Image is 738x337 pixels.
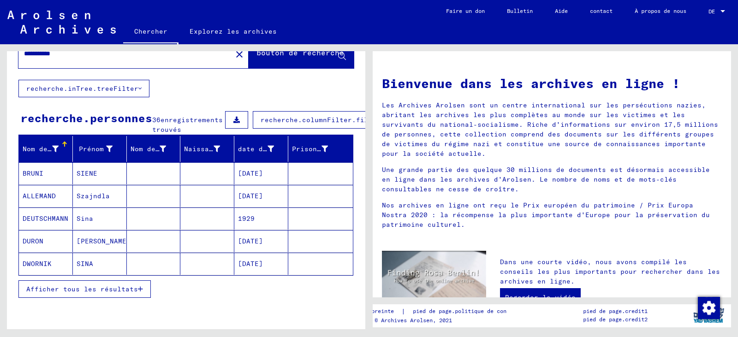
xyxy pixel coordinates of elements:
div: Prénom [77,142,126,156]
font: recherche.inTree.treeFilter [26,84,138,93]
font: Explorez les archives [190,27,277,35]
div: date de naissance [238,142,288,156]
font: ALLEMAND [23,192,56,200]
font: Bulletin [507,7,533,14]
a: Regarder la vidéo [500,288,581,307]
div: Nom de naissance [131,142,180,156]
font: DE [708,8,715,15]
mat-header-cell: Prisonnier # [288,136,353,162]
font: DWORNIK [23,260,52,268]
font: DURON [23,237,43,245]
button: recherche.inTree.treeFilter [18,80,149,97]
mat-header-cell: Nom de famille [19,136,73,162]
button: bouton de recherche [249,40,354,68]
font: [DATE] [238,237,263,245]
font: | [401,307,405,315]
mat-icon: close [234,49,245,60]
font: recherche.personnes [21,111,152,125]
font: À propos de nous [635,7,686,14]
button: Clair [230,45,249,63]
font: pied de page.politique de confidentialité [413,307,546,314]
font: SIENE [77,169,97,177]
font: Nom de naissance [131,145,197,153]
font: Afficher tous les résultats [26,285,138,293]
mat-header-cell: Nom de naissance [127,136,181,162]
font: 1929 [238,214,255,223]
font: BRUNI [23,169,43,177]
a: Explorez les archives [179,20,288,42]
mat-header-cell: Naissance [180,136,234,162]
font: SINA [77,260,93,268]
font: Les Archives Arolsen sont un centre international sur les persécutions nazies, abritant les archi... [382,101,718,158]
font: Szajndla [77,192,110,200]
font: Droits d'auteur © Archives Arolsen, 2021 [323,317,452,324]
font: Sina [77,214,93,223]
font: [DATE] [238,192,263,200]
mat-header-cell: Prénom [73,136,127,162]
font: [DATE] [238,260,263,268]
button: recherche.columnFilter.filter [253,111,388,129]
font: recherche.columnFilter.filter [261,116,381,124]
font: Nom de famille [23,145,81,153]
a: pied de page.politique de confidentialité [405,307,557,316]
img: yv_logo.png [691,304,726,327]
font: Prénom [79,145,104,153]
font: Nos archives en ligne ont reçu le Prix européen du patrimoine / Prix Europa Nostra 2020 : la réco... [382,201,710,229]
font: bouton de recherche [256,48,344,57]
font: Bienvenue dans les archives en ligne ! [382,75,680,91]
font: [PERSON_NAME] [77,237,131,245]
font: 36 [152,116,161,124]
font: pied de page.credit1 [583,307,648,314]
font: Naissance [184,145,221,153]
a: Chercher [123,20,179,44]
font: date de naissance [238,145,309,153]
mat-header-cell: date de naissance [234,136,288,162]
font: pied de page.credit2 [583,316,648,323]
font: contact [590,7,613,14]
font: DEUTSCHMANN [23,214,68,223]
img: video.jpg [382,251,486,307]
font: Chercher [134,27,167,35]
font: Prisonnier # [292,145,342,153]
img: Modifier le consentement [698,297,720,319]
img: Arolsen_neg.svg [7,11,116,34]
font: Faire un don [446,7,485,14]
button: Afficher tous les résultats [18,280,151,298]
font: Regarder la vidéo [505,293,576,302]
div: Nom de famille [23,142,72,156]
font: [DATE] [238,169,263,177]
div: Prisonnier # [292,142,342,156]
font: Une grande partie des quelque 30 millions de documents est désormais accessible en ligne dans les... [382,166,710,193]
font: enregistrements trouvés [152,116,223,134]
div: Naissance [184,142,234,156]
font: Dans une courte vidéo, nous avons compilé les conseils les plus importants pour rechercher dans l... [500,258,720,285]
font: Aide [555,7,568,14]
